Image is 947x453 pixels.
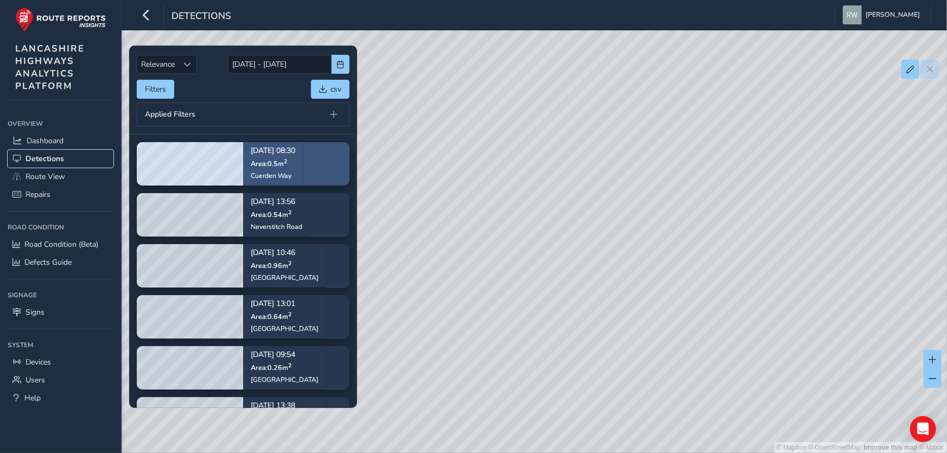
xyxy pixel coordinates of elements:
[26,154,64,164] span: Detections
[145,111,195,118] span: Applied Filters
[8,150,113,168] a: Detections
[24,257,72,267] span: Defects Guide
[8,337,113,353] div: System
[251,351,319,359] p: [DATE] 09:54
[284,157,287,165] sup: 2
[8,168,113,186] a: Route View
[288,361,291,369] sup: 2
[843,5,862,24] img: diamond-layout
[26,357,51,367] span: Devices
[251,222,302,231] div: Neverstitch Road
[251,171,295,180] div: Cuerden Way
[251,402,319,410] p: [DATE] 13:38
[8,132,113,150] a: Dashboard
[26,375,45,385] span: Users
[251,147,295,155] p: [DATE] 08:30
[288,259,291,267] sup: 2
[251,198,302,206] p: [DATE] 13:56
[8,235,113,253] a: Road Condition (Beta)
[171,9,231,24] span: Detections
[251,311,291,321] span: Area: 0.64 m
[251,260,291,270] span: Area: 0.96 m
[8,186,113,203] a: Repairs
[251,362,291,372] span: Area: 0.26 m
[8,353,113,371] a: Devices
[26,189,50,200] span: Repairs
[24,393,41,403] span: Help
[26,307,45,317] span: Signs
[179,55,196,73] div: Sort by Date
[8,303,113,321] a: Signs
[331,84,341,94] span: csv
[251,209,291,219] span: Area: 0.54 m
[866,5,920,24] span: [PERSON_NAME]
[8,253,113,271] a: Defects Guide
[288,208,291,216] sup: 2
[251,249,319,257] p: [DATE] 10:46
[251,300,319,308] p: [DATE] 13:01
[251,158,287,168] span: Area: 0.5 m
[8,389,113,407] a: Help
[27,136,63,146] span: Dashboard
[8,219,113,235] div: Road Condition
[24,239,98,250] span: Road Condition (Beta)
[251,324,319,333] div: [GEOGRAPHIC_DATA]
[8,371,113,389] a: Users
[288,310,291,318] sup: 2
[15,42,85,92] span: LANCASHIRE HIGHWAYS ANALYTICS PLATFORM
[311,80,349,99] button: csv
[8,116,113,132] div: Overview
[137,55,179,73] span: Relevance
[8,287,113,303] div: Signage
[843,5,924,24] button: [PERSON_NAME]
[251,375,319,384] div: [GEOGRAPHIC_DATA]
[137,80,174,99] button: Filters
[26,171,65,182] span: Route View
[910,416,936,442] div: Open Intercom Messenger
[15,8,106,32] img: rr logo
[251,273,319,282] div: [GEOGRAPHIC_DATA]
